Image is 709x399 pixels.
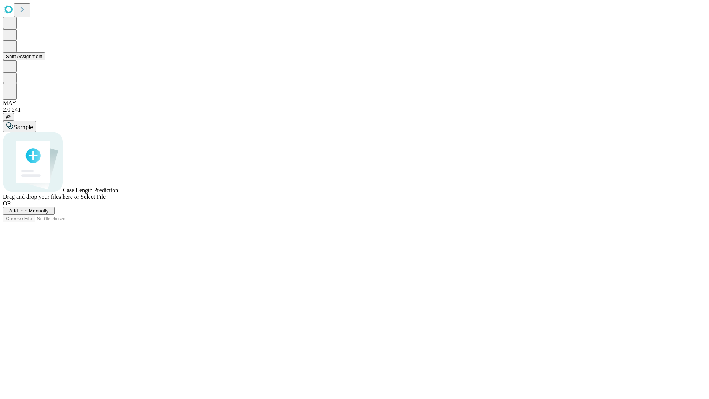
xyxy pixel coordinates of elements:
[3,113,14,121] button: @
[63,187,118,193] span: Case Length Prediction
[3,52,45,60] button: Shift Assignment
[13,124,33,130] span: Sample
[6,114,11,120] span: @
[3,100,706,106] div: MAY
[3,194,79,200] span: Drag and drop your files here or
[3,207,55,215] button: Add Info Manually
[3,106,706,113] div: 2.0.241
[9,208,49,214] span: Add Info Manually
[3,121,36,132] button: Sample
[3,200,11,207] span: OR
[81,194,106,200] span: Select File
